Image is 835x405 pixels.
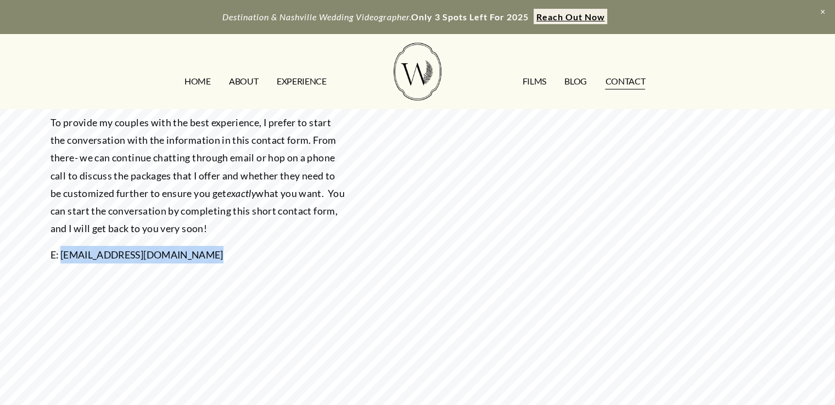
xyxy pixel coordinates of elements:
a: Blog [564,73,587,91]
img: Wild Fern Weddings [394,43,441,100]
p: E: [EMAIL_ADDRESS][DOMAIN_NAME] [51,246,348,263]
a: FILMS [522,73,546,91]
a: CONTACT [605,73,645,91]
a: ABOUT [229,73,258,91]
a: EXPERIENCE [277,73,327,91]
p: To provide my couples with the best experience, I prefer to start the conversation with the infor... [51,114,348,237]
strong: Reach Out Now [536,12,604,22]
a: Reach Out Now [534,9,607,24]
a: HOME [184,73,211,91]
em: exactly [227,187,256,199]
